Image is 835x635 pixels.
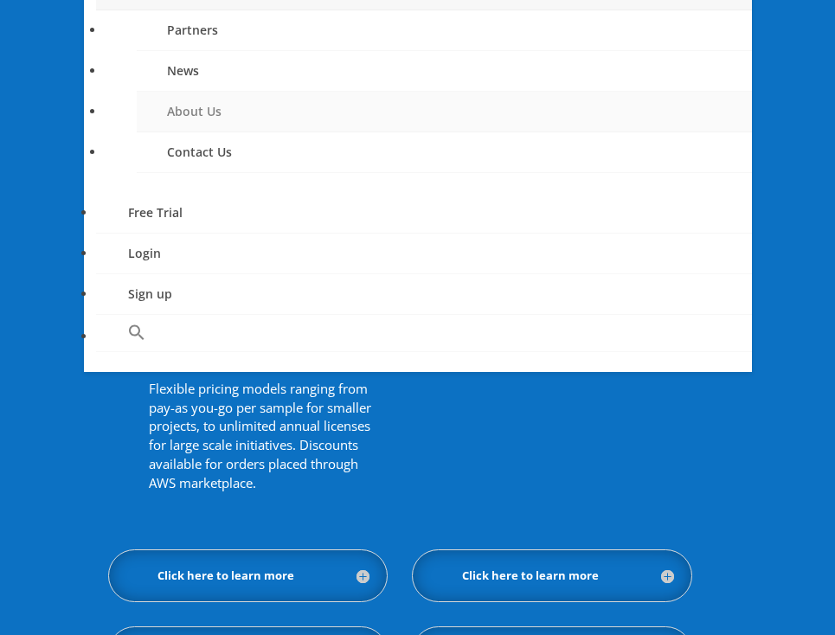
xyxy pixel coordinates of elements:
a: Partners [137,10,752,51]
h5: Click here to learn more [126,568,370,584]
a: About Us [137,92,752,132]
a: Contact Us [137,132,752,173]
span: Flexible pricing models ranging from pay-as you-go per sample for smaller projects, to unlimited ... [149,380,371,491]
svg: Search [128,324,145,341]
a: Login [96,234,752,274]
a: Search Icon Link [96,315,752,352]
a: News [137,51,752,92]
a: Free Trial [96,193,752,234]
a: Sign up [96,274,752,315]
iframe: Drift Widget Chat Controller [503,510,814,614]
h5: Click here to learn more [430,568,674,584]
